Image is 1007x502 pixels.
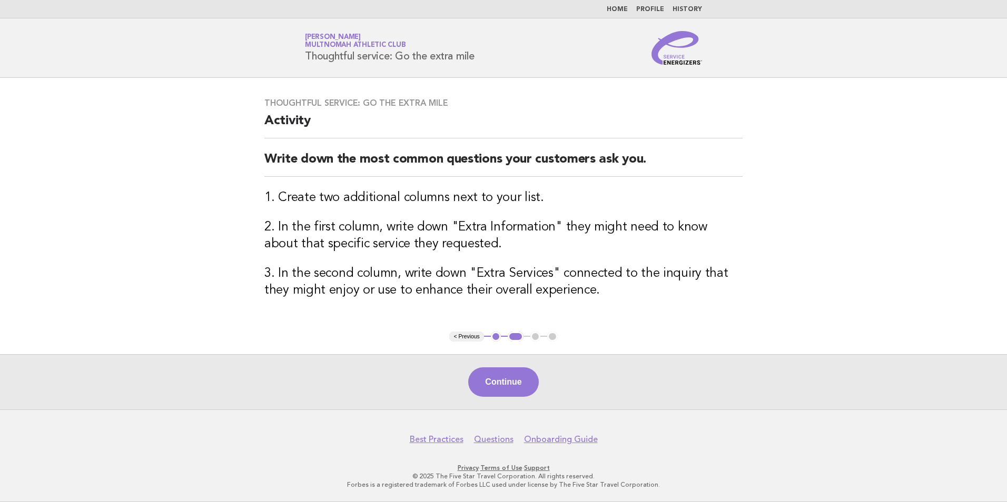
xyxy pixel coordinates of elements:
[264,98,743,108] h3: Thoughtful service: Go the extra mile
[474,434,514,445] a: Questions
[508,332,523,342] button: 2
[264,219,743,253] h3: 2. In the first column, write down "Extra Information" they might need to know about that specifi...
[636,6,664,13] a: Profile
[264,113,743,138] h2: Activity
[491,332,501,342] button: 1
[305,34,475,62] h1: Thoughtful service: Go the extra mile
[264,151,743,177] h2: Write down the most common questions your customers ask you.
[181,472,826,480] p: © 2025 The Five Star Travel Corporation. All rights reserved.
[181,480,826,489] p: Forbes is a registered trademark of Forbes LLC used under license by The Five Star Travel Corpora...
[305,34,406,48] a: [PERSON_NAME]Multnomah Athletic Club
[524,464,550,471] a: Support
[524,434,598,445] a: Onboarding Guide
[264,265,743,299] h3: 3. In the second column, write down "Extra Services" connected to the inquiry that they might enj...
[449,332,483,342] button: < Previous
[410,434,463,445] a: Best Practices
[480,464,522,471] a: Terms of Use
[264,189,743,206] h3: 1. Create two additional columns next to your list.
[181,464,826,472] p: · ·
[673,6,702,13] a: History
[651,31,702,65] img: Service Energizers
[458,464,479,471] a: Privacy
[305,42,406,49] span: Multnomah Athletic Club
[468,367,538,397] button: Continue
[607,6,628,13] a: Home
